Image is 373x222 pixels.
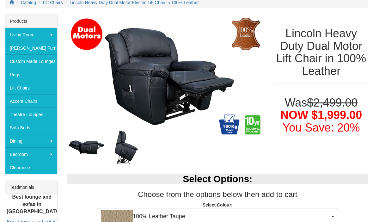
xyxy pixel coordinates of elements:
a: Living Room [5,28,57,41]
div: Products [5,15,57,28]
a: Rugs [5,68,57,81]
a: Clearance [5,161,57,174]
h3: Choose from the options below then add to cart [67,190,368,199]
b: Select Options: [183,174,252,184]
a: Accent Chairs [5,94,57,108]
a: Dining [5,134,57,147]
del: $2,499.00 [307,96,358,109]
a: [PERSON_NAME] Furniture [5,41,57,54]
a: Custom Made Lounges [5,54,57,68]
a: Lift Chairs [5,81,57,94]
b: Best lounge and sofas in [GEOGRAPHIC_DATA]! [7,194,62,214]
strong: Select Colour: [203,202,233,207]
font: You Save: 20% [283,121,360,134]
h1: Lincoln Heavy Duty Dual Motor Lift Chair in 100% Leather [274,27,368,77]
a: Theatre Lounges [5,108,57,121]
h1: Was [274,96,368,134]
a: Bedroom [5,147,57,161]
span: NOW $1,999.00 [280,108,362,121]
div: Testimonials [5,181,57,194]
a: Sofa Beds [5,121,57,134]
